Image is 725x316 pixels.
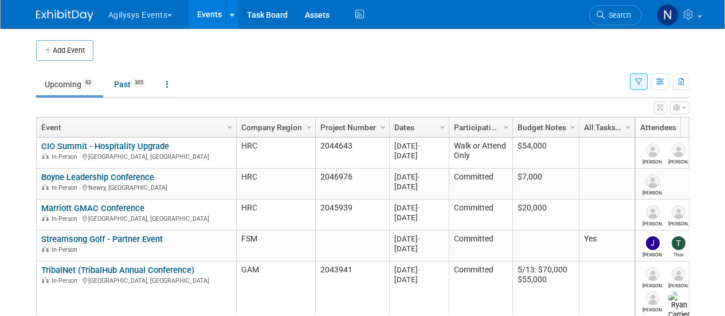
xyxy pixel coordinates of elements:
[315,169,389,200] td: 2046976
[394,172,444,182] div: [DATE]
[500,118,512,135] a: Column Settings
[52,277,81,284] span: In-Person
[42,153,49,159] img: In-Person Event
[668,219,688,227] div: Dan Bell
[512,138,579,169] td: $54,000
[622,118,634,135] a: Column Settings
[436,118,449,135] a: Column Settings
[36,10,93,21] img: ExhibitDay
[236,200,315,231] td: HRC
[672,143,685,157] img: Tim Hansen
[224,118,236,135] a: Column Settings
[41,213,231,223] div: [GEOGRAPHIC_DATA], [GEOGRAPHIC_DATA]
[438,123,447,132] span: Column Settings
[378,123,387,132] span: Column Settings
[668,157,688,165] div: Tim Hansen
[418,235,420,243] span: -
[304,123,313,132] span: Column Settings
[672,267,685,281] img: Paul Amodio
[36,73,103,95] a: Upcoming63
[41,118,229,137] a: Event
[394,151,444,161] div: [DATE]
[418,142,420,150] span: -
[41,203,144,213] a: Marriott GMAC Conference
[646,236,660,250] img: Jamie Hodgson
[41,275,231,285] div: [GEOGRAPHIC_DATA], [GEOGRAPHIC_DATA]
[52,215,81,223] span: In-Person
[584,118,627,137] a: All Tasks Complete
[303,118,315,135] a: Column Settings
[646,143,660,157] img: Lindsey Fundine
[377,118,389,135] a: Column Settings
[394,234,444,244] div: [DATE]
[605,11,631,19] span: Search
[41,172,154,182] a: Boyne Leadership Conference
[41,151,231,161] div: [GEOGRAPHIC_DATA], [GEOGRAPHIC_DATA]
[394,203,444,213] div: [DATE]
[315,200,389,231] td: 2045939
[315,138,389,169] td: 2044643
[236,138,315,169] td: HRC
[236,169,315,200] td: HRC
[589,5,642,25] a: Search
[449,138,512,169] td: Walk or Attend Only
[642,157,663,165] div: Lindsey Fundine
[225,123,234,132] span: Column Settings
[394,118,441,137] a: Dates
[41,234,163,244] a: Streamsong Golf - Partner Event
[394,244,444,253] div: [DATE]
[449,231,512,262] td: Committed
[42,277,49,283] img: In-Person Event
[646,174,660,188] img: Pamela McConnell
[52,246,81,253] span: In-Person
[449,169,512,200] td: Committed
[42,246,49,252] img: In-Person Event
[579,231,634,262] td: Yes
[672,205,685,219] img: Dan Bell
[512,200,579,231] td: $20,000
[518,118,571,137] a: Budget Notes
[320,118,382,137] a: Project Number
[449,200,512,231] td: Committed
[131,79,147,87] span: 305
[418,266,420,274] span: -
[418,173,420,181] span: -
[646,291,660,305] img: John Cleverly
[454,118,505,137] a: Participation
[41,265,194,275] a: TribalNet (TribalHub Annual Conference)
[646,267,660,281] img: Kevin Hibbs
[642,250,663,258] div: Jamie Hodgson
[36,40,93,61] button: Add Event
[394,182,444,192] div: [DATE]
[394,141,444,151] div: [DATE]
[236,231,315,262] td: FSM
[624,123,633,132] span: Column Settings
[52,184,81,192] span: In-Person
[642,219,663,227] div: Russell Carlson
[41,182,231,192] div: Newry, [GEOGRAPHIC_DATA]
[668,281,688,288] div: Paul Amodio
[512,169,579,200] td: $7,000
[42,184,49,190] img: In-Person Event
[672,236,685,250] img: Thor Hansen
[105,73,155,95] a: Past305
[394,265,444,275] div: [DATE]
[52,153,81,161] span: In-Person
[42,215,49,221] img: In-Person Event
[418,204,420,212] span: -
[394,213,444,223] div: [DATE]
[642,188,663,196] div: Pamela McConnell
[657,4,679,26] img: Natalie Morin
[82,79,95,87] span: 63
[568,123,577,132] span: Column Settings
[566,118,579,135] a: Column Settings
[394,275,444,284] div: [DATE]
[646,205,660,219] img: Russell Carlson
[640,118,716,137] a: Attendees
[668,250,688,258] div: Thor Hansen
[41,141,169,151] a: CIO Summit - Hospitality Upgrade
[501,123,511,132] span: Column Settings
[642,305,663,313] div: John Cleverly
[642,281,663,288] div: Kevin Hibbs
[241,118,308,137] a: Company Region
